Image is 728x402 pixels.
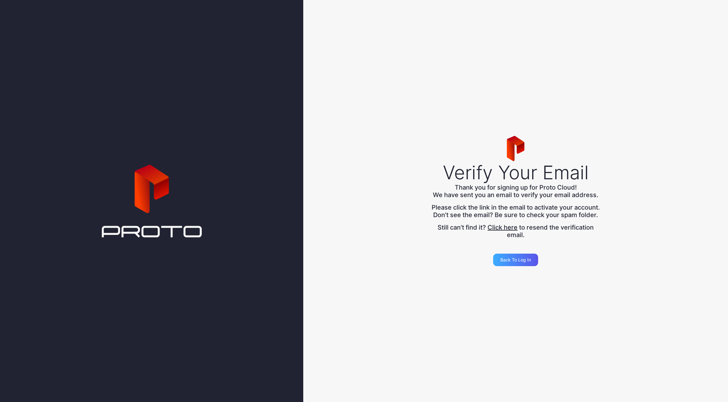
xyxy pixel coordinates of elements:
button: Click here [488,224,518,231]
div: Verify Your Email [443,161,589,184]
div: Back to Log in [500,257,531,262]
div: Still can’t find it? to resend the verification email. [431,224,600,239]
div: Thank you for signing up for Proto Cloud! [431,184,600,191]
div: Please click the link in the email to activate your account. [431,204,600,211]
div: Don’t see the email? Be sure to check your spam folder. [431,211,600,219]
div: We have sent you an email to verify your email address. [431,191,600,199]
button: Back to Log in [493,254,538,266]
